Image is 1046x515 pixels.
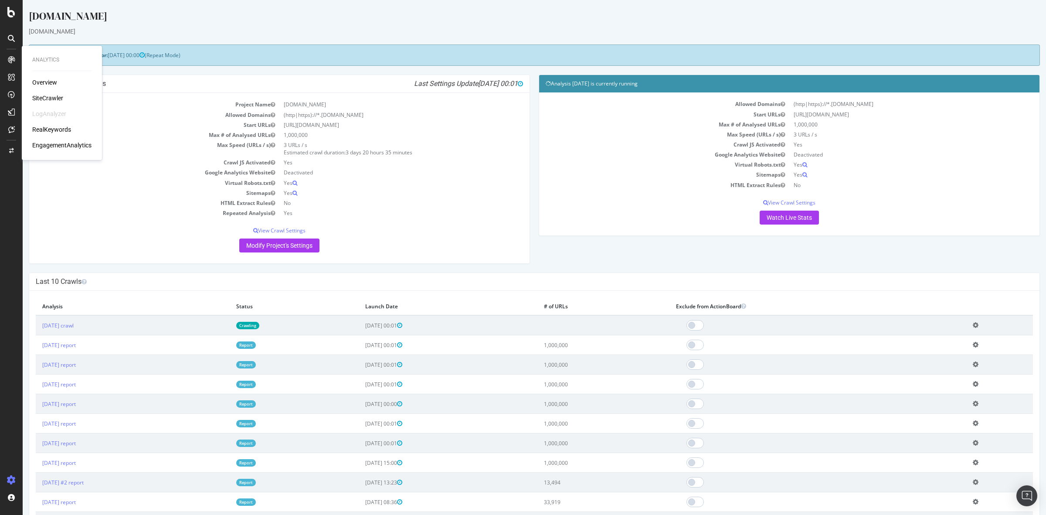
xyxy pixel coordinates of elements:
[13,79,500,88] h4: Project Global Settings
[343,381,380,388] span: [DATE] 00:01
[214,322,237,329] a: Crawling
[20,479,61,486] a: [DATE] #2 report
[13,130,257,140] td: Max # of Analysed URLs
[343,479,380,486] span: [DATE] 13:23
[515,375,647,394] td: 1,000,000
[343,440,380,447] span: [DATE] 00:01
[257,157,500,167] td: Yes
[523,119,767,130] td: Max # of Analysed URLs
[391,79,500,88] i: Last Settings Update
[767,99,1010,109] td: (http|https)://*.[DOMAIN_NAME]
[257,99,500,109] td: [DOMAIN_NAME]
[13,277,1010,286] h4: Last 10 Crawls
[32,109,66,118] div: LogAnalyzer
[343,322,380,329] span: [DATE] 00:01
[13,188,257,198] td: Sitemaps
[257,167,500,177] td: Deactivated
[214,420,233,427] a: Report
[214,479,233,486] a: Report
[767,160,1010,170] td: Yes
[13,120,257,130] td: Start URLs
[523,199,1010,206] p: View Crawl Settings
[6,9,1017,27] div: [DOMAIN_NAME]
[767,109,1010,119] td: [URL][DOMAIN_NAME]
[767,140,1010,150] td: Yes
[257,140,500,157] td: 3 URLs / s Estimated crawl duration:
[343,420,380,427] span: [DATE] 00:01
[13,178,257,188] td: Virtual Robots.txt
[13,167,257,177] td: Google Analytics Website
[214,400,233,408] a: Report
[515,473,647,492] td: 13,494
[523,150,767,160] td: Google Analytics Website
[523,140,767,150] td: Crawl JS Activated
[515,414,647,433] td: 1,000,000
[20,400,53,408] a: [DATE] report
[32,56,92,64] div: Analytics
[13,227,500,234] p: View Crawl Settings
[647,297,944,315] th: Exclude from ActionBoard
[214,381,233,388] a: Report
[20,498,53,506] a: [DATE] report
[257,120,500,130] td: [URL][DOMAIN_NAME]
[257,198,500,208] td: No
[214,498,233,506] a: Report
[13,157,257,167] td: Crawl JS Activated
[737,211,796,225] a: Watch Live Stats
[515,492,647,512] td: 33,919
[32,94,63,102] a: SiteCrawler
[20,322,51,329] a: [DATE] crawl
[523,180,767,190] td: HTML Extract Rules
[214,341,233,349] a: Report
[515,297,647,315] th: # of URLs
[20,381,53,388] a: [DATE] report
[13,140,257,157] td: Max Speed (URLs / s)
[767,119,1010,130] td: 1,000,000
[515,433,647,453] td: 1,000,000
[13,110,257,120] td: Allowed Domains
[217,239,297,252] a: Modify Project's Settings
[343,459,380,467] span: [DATE] 15:00
[343,361,380,368] span: [DATE] 00:01
[13,297,207,315] th: Analysis
[257,178,500,188] td: Yes
[20,459,53,467] a: [DATE] report
[13,99,257,109] td: Project Name
[20,361,53,368] a: [DATE] report
[257,130,500,140] td: 1,000,000
[20,420,53,427] a: [DATE] report
[523,160,767,170] td: Virtual Robots.txt
[323,149,390,156] span: 3 days 20 hours 35 minutes
[767,130,1010,140] td: 3 URLs / s
[214,459,233,467] a: Report
[515,335,647,355] td: 1,000,000
[6,27,1017,36] div: [DOMAIN_NAME]
[32,125,71,134] a: RealKeywords
[1016,485,1037,506] div: Open Intercom Messenger
[13,198,257,208] td: HTML Extract Rules
[767,180,1010,190] td: No
[523,109,767,119] td: Start URLs
[20,440,53,447] a: [DATE] report
[523,99,767,109] td: Allowed Domains
[767,150,1010,160] td: Deactivated
[343,400,380,408] span: [DATE] 00:00
[523,170,767,180] td: Sitemaps
[257,208,500,218] td: Yes
[32,78,57,87] div: Overview
[32,141,92,150] a: EngagementAnalytics
[6,44,1017,66] div: (Repeat Mode)
[214,361,233,368] a: Report
[767,170,1010,180] td: Yes
[13,51,85,59] strong: Next Launch Scheduled for:
[13,208,257,218] td: Repeated Analysis
[257,110,500,120] td: (http|https)://*.[DOMAIN_NAME]
[343,341,380,349] span: [DATE] 00:01
[515,453,647,473] td: 1,000,000
[207,297,336,315] th: Status
[257,188,500,198] td: Yes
